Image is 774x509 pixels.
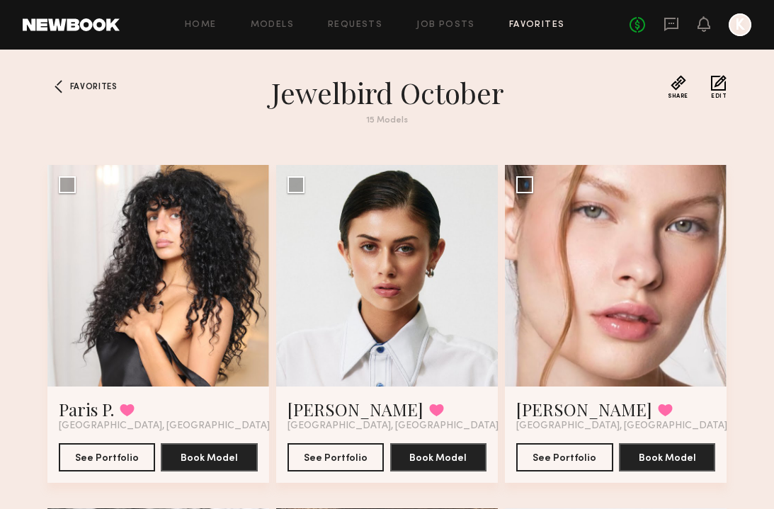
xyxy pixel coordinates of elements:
button: Share [668,75,688,99]
a: Favorites [47,75,70,98]
a: [PERSON_NAME] [516,398,652,421]
a: Paris P. [59,398,114,421]
a: K [729,13,751,36]
button: See Portfolio [288,443,385,471]
button: See Portfolio [516,443,613,471]
button: Edit [711,75,727,99]
span: Edit [711,93,727,99]
span: [GEOGRAPHIC_DATA], [GEOGRAPHIC_DATA] [288,421,499,432]
span: Share [668,93,688,99]
a: Models [251,21,294,30]
a: Requests [328,21,382,30]
button: Book Model [390,443,487,471]
h1: Jewelbird October [132,75,642,110]
a: Book Model [390,451,487,463]
button: Book Model [161,443,258,471]
a: Book Model [161,451,258,463]
span: [GEOGRAPHIC_DATA], [GEOGRAPHIC_DATA] [516,421,727,432]
button: See Portfolio [59,443,156,471]
a: Home [185,21,217,30]
span: Favorites [70,83,118,91]
a: Favorites [509,21,565,30]
span: [GEOGRAPHIC_DATA], [GEOGRAPHIC_DATA] [59,421,270,432]
a: Job Posts [416,21,475,30]
a: Book Model [619,451,716,463]
button: Book Model [619,443,716,471]
a: [PERSON_NAME] [288,398,423,421]
div: 15 Models [132,116,642,125]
